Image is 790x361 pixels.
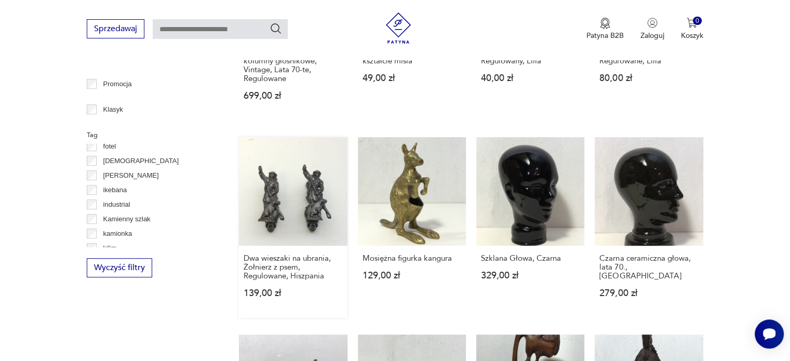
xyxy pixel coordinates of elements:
p: Patyna B2B [586,31,624,41]
button: Szukaj [270,22,282,35]
p: [DEMOGRAPHIC_DATA] [103,155,179,167]
p: kilim [103,243,117,254]
p: 699,00 zł [244,91,342,100]
p: Zaloguj [640,31,664,41]
p: 40,00 zł [481,74,580,83]
a: Dwa wieszaki na ubrania, Żołnierz z psem, Regulowane, HiszpaniaDwa wieszaki na ubrania, Żołnierz ... [239,137,347,317]
h3: Mały szklany pojemnik w kształcie misia [363,48,461,65]
p: 129,00 zł [363,271,461,280]
p: 49,00 zł [363,74,461,83]
button: Wyczyść filtry [87,258,152,277]
button: Patyna B2B [586,18,624,41]
p: fotel [103,141,116,152]
a: Szklana Głowa, CzarnaSzklana Głowa, Czarna329,00 zł [476,137,584,317]
p: Tag [87,129,214,141]
h3: Wieszak na ubrania, Regulowany, Lilia [481,48,580,65]
p: 139,00 zł [244,289,342,298]
h3: Chromowane Stojaki na kolumny głośnikowe, Vintage, Lata 70-te, Regulowane [244,48,342,83]
p: industrial [103,199,130,210]
p: 329,00 zł [481,271,580,280]
p: Promocja [103,78,132,90]
p: Klasyk [103,104,123,115]
a: Ikona medaluPatyna B2B [586,18,624,41]
a: Sprzedawaj [87,26,144,33]
h3: Szklana Głowa, Czarna [481,254,580,263]
h3: Dwa wieszaki na ubrania, Regulowane, Lilia [599,48,698,65]
img: Ikona medalu [600,18,610,29]
h3: Mosiężna figurka kangura [363,254,461,263]
p: kamionka [103,228,132,239]
img: Ikonka użytkownika [647,18,658,28]
iframe: Smartsupp widget button [755,319,784,349]
p: [PERSON_NAME] [103,170,159,181]
p: 279,00 zł [599,289,698,298]
img: Ikona koszyka [687,18,697,28]
a: Mosiężna figurka kanguraMosiężna figurka kangura129,00 zł [358,137,466,317]
p: ikebana [103,184,127,196]
p: 80,00 zł [599,74,698,83]
p: Kamienny szlak [103,213,151,225]
button: Sprzedawaj [87,19,144,38]
div: 0 [693,17,702,25]
h3: Dwa wieszaki na ubrania, Żołnierz z psem, Regulowane, Hiszpania [244,254,342,280]
p: Koszyk [681,31,703,41]
h3: Czarna ceramiczna głowa, lata 70., [GEOGRAPHIC_DATA] [599,254,698,280]
img: Patyna - sklep z meblami i dekoracjami vintage [383,12,414,44]
button: Zaloguj [640,18,664,41]
button: 0Koszyk [681,18,703,41]
a: Czarna ceramiczna głowa, lata 70., NiemcyCzarna ceramiczna głowa, lata 70., [GEOGRAPHIC_DATA]279,... [595,137,703,317]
